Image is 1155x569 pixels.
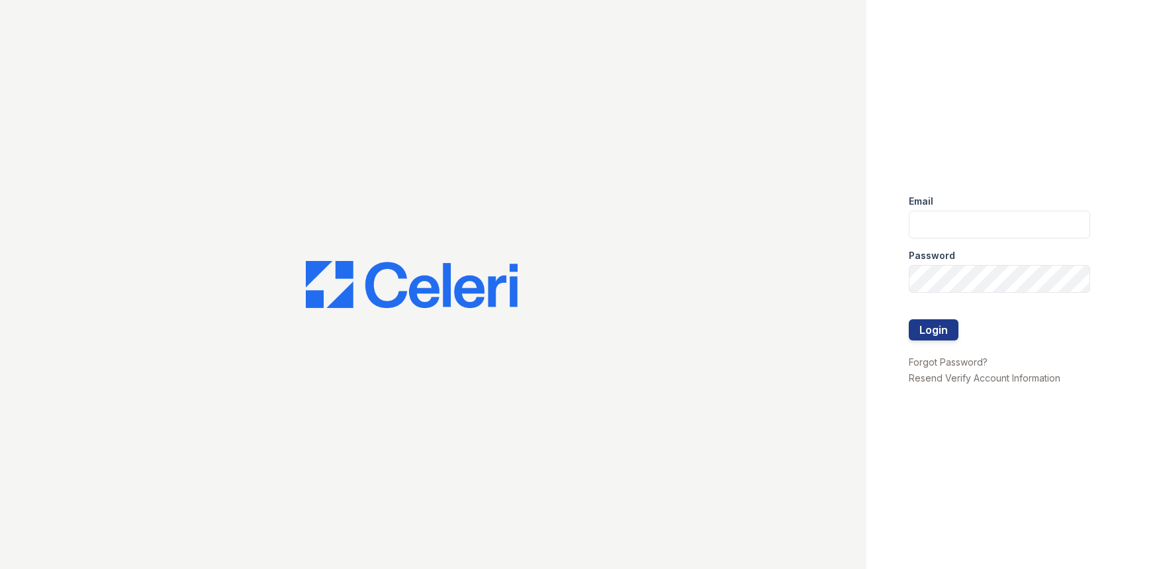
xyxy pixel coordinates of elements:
[909,319,958,340] button: Login
[909,372,1060,384] a: Resend Verify Account Information
[306,261,518,309] img: CE_Logo_Blue-a8612792a0a2168367f1c8372b55b34899dd931a85d93a1a3d3e32e68fde9ad4.png
[909,195,933,208] label: Email
[909,249,955,262] label: Password
[909,356,988,368] a: Forgot Password?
